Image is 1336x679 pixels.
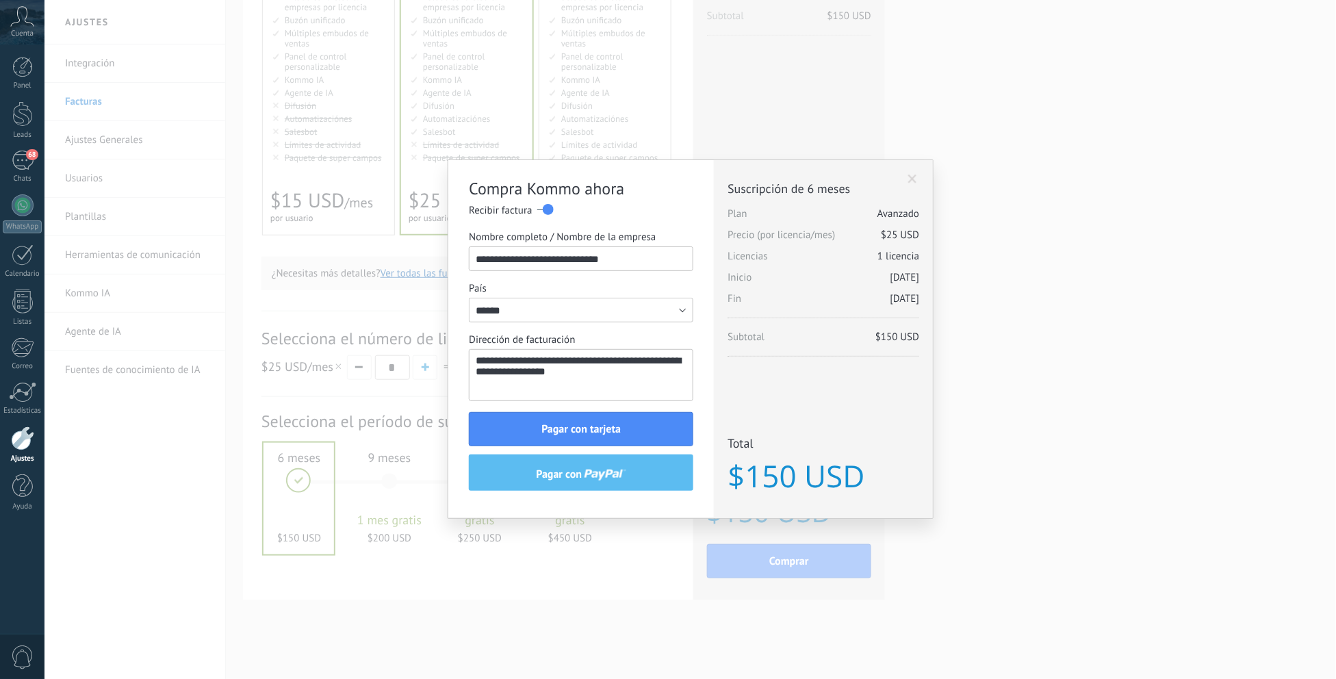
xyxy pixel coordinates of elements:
span: Suscripción de 6 meses [728,181,919,196]
button: Pagar con tarjeta [469,412,693,446]
div: Correo [3,362,42,371]
span: $25 USD [881,229,919,242]
div: Estadísticas [3,407,42,415]
span: 1 licencia [877,250,919,263]
span: Plan [728,207,919,229]
span: Recibir factura [469,204,532,217]
label: Dirección de facturación [469,333,693,346]
div: WhatsApp [3,220,42,233]
span: $150 USD [728,461,919,491]
button: pagar con [469,454,693,491]
span: [DATE] [890,292,920,305]
label: País [469,282,693,295]
span: 68 [26,149,38,160]
span: Subtotal [728,331,919,352]
span: Pagar con tarjeta [541,424,621,434]
span: Cuenta [11,29,34,38]
span: $150 USD [875,331,919,344]
span: Fin [728,292,919,313]
div: Chats [3,175,42,183]
div: Panel [3,81,42,90]
h2: Compra Kommo ahora [469,181,680,197]
span: Precio (por licencia/mes) [728,229,919,250]
label: Nombre completo / Nombre de la empresa [469,231,693,244]
span: Licencias [728,250,919,271]
div: Calendario [3,270,42,279]
span: Total [728,435,919,455]
span: pagar con [536,470,584,479]
div: Ayuda [3,502,42,511]
span: Inicio [728,271,919,292]
div: Ajustes [3,454,42,463]
div: Listas [3,318,42,326]
span: [DATE] [890,271,920,284]
div: Leads [3,131,42,140]
span: Avanzado [877,207,919,220]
